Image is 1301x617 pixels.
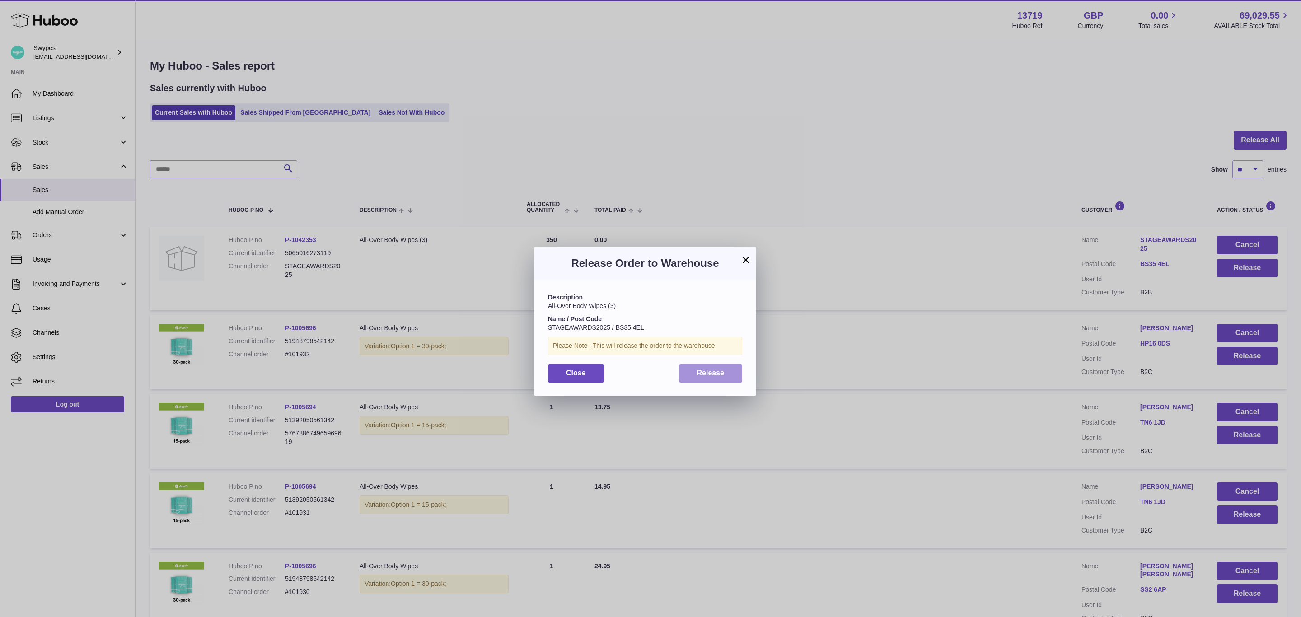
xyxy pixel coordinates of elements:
h3: Release Order to Warehouse [548,256,742,271]
strong: Description [548,294,583,301]
button: Close [548,364,604,383]
strong: Name / Post Code [548,315,602,323]
span: Close [566,369,586,377]
span: STAGEAWARDS2025 / BS35 4EL [548,324,644,331]
button: Release [679,364,743,383]
div: Please Note : This will release the order to the warehouse [548,337,742,355]
span: All-Over Body Wipes (3) [548,302,616,309]
button: × [740,254,751,265]
span: Release [697,369,725,377]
